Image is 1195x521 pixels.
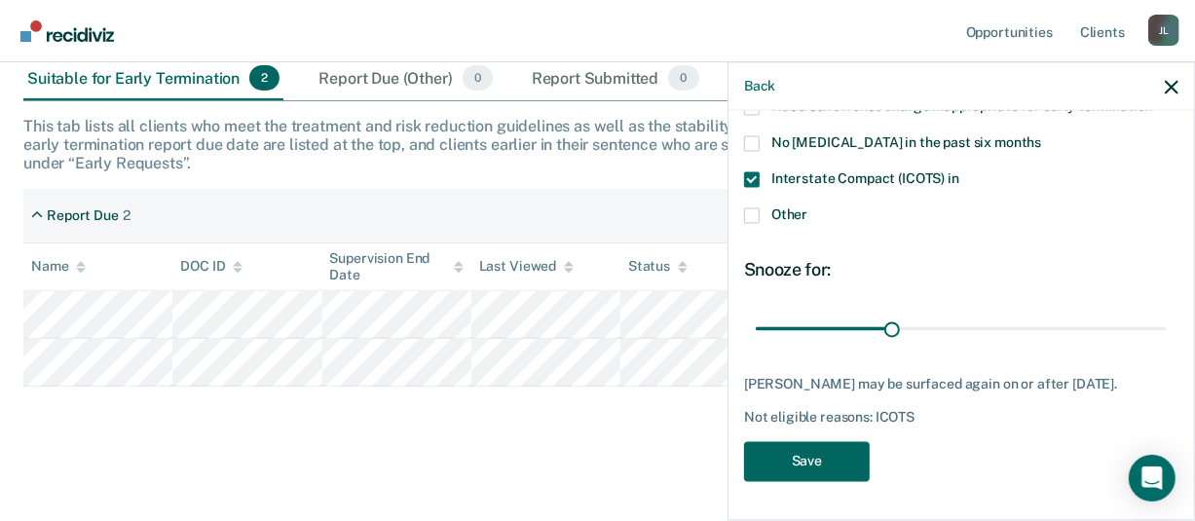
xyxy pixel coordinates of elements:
span: Other [771,206,807,222]
div: Report Due (Other) [315,57,496,100]
div: Last Viewed [479,258,574,275]
div: Supervision End Date [330,250,464,283]
div: DOC ID [180,258,243,275]
div: 2 [123,207,131,224]
span: No [MEDICAL_DATA] in the past six months [771,134,1041,150]
span: Interstate Compact (ICOTS) in [771,170,959,186]
div: Suitable for Early Termination [23,57,283,100]
div: Report Submitted [528,57,703,100]
span: 2 [249,65,280,91]
div: Status [628,258,688,275]
button: Save [744,441,870,481]
span: 0 [668,65,698,91]
button: Profile dropdown button [1148,15,1179,46]
div: [PERSON_NAME] may be surfaced again on or after [DATE]. [744,377,1178,393]
div: Snooze for: [744,259,1178,280]
div: Open Intercom Messenger [1129,455,1176,502]
button: Back [744,78,775,94]
div: Name [31,258,86,275]
div: Report Due [47,207,119,224]
div: This tab lists all clients who meet the treatment and risk reduction guidelines as well as the st... [23,117,1172,173]
span: 0 [463,65,493,91]
img: Recidiviz [20,20,114,42]
div: J L [1148,15,1179,46]
div: Not eligible reasons: ICOTS [744,410,1178,427]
